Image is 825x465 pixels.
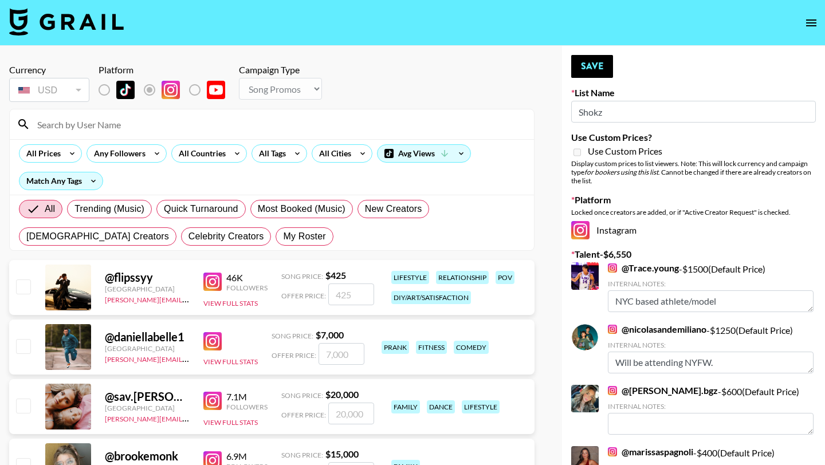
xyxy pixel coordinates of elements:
[105,449,190,463] div: @ brookemonk
[11,80,87,100] div: USD
[281,391,323,400] span: Song Price:
[281,272,323,281] span: Song Price:
[87,145,148,162] div: Any Followers
[226,403,268,411] div: Followers
[105,270,190,285] div: @ flipssyy
[584,168,658,176] em: for bookers using this list
[608,325,617,334] img: Instagram
[571,221,590,239] img: Instagram
[328,283,374,305] input: 425
[203,299,258,308] button: View Full Stats
[571,55,613,78] button: Save
[319,343,364,365] input: 7,000
[272,351,316,360] span: Offer Price:
[608,385,814,435] div: - $ 600 (Default Price)
[608,447,617,456] img: Instagram
[105,344,190,353] div: [GEOGRAPHIC_DATA]
[608,262,814,312] div: - $ 1500 (Default Price)
[325,270,346,281] strong: $ 425
[226,391,268,403] div: 7.1M
[608,279,814,288] div: Internal Notes:
[571,159,816,185] div: Display custom prices to list viewers. Note: This will lock currency and campaign type . Cannot b...
[105,412,274,423] a: [PERSON_NAME][EMAIL_ADDRESS][DOMAIN_NAME]
[252,145,288,162] div: All Tags
[239,64,322,76] div: Campaign Type
[608,341,814,349] div: Internal Notes:
[608,446,693,458] a: @marissaspagnoli
[281,411,326,419] span: Offer Price:
[283,230,325,243] span: My Roster
[316,329,344,340] strong: $ 7,000
[365,202,422,216] span: New Creators
[116,81,135,99] img: TikTok
[172,145,228,162] div: All Countries
[571,194,816,206] label: Platform
[105,293,274,304] a: [PERSON_NAME][EMAIL_ADDRESS][DOMAIN_NAME]
[9,64,89,76] div: Currency
[800,11,823,34] button: open drawer
[258,202,345,216] span: Most Booked (Music)
[9,76,89,104] div: Remove selected talent to change your currency
[226,283,268,292] div: Followers
[325,389,359,400] strong: $ 20,000
[391,291,471,304] div: diy/art/satisfaction
[188,230,264,243] span: Celebrity Creators
[608,262,679,274] a: @Trace.young
[571,249,816,260] label: Talent - $ 6,550
[608,290,814,312] textarea: NYC based athlete/model
[203,273,222,291] img: Instagram
[312,145,353,162] div: All Cities
[608,263,617,273] img: Instagram
[203,332,222,350] img: Instagram
[226,272,268,283] div: 46K
[105,285,190,293] div: [GEOGRAPHIC_DATA]
[608,324,814,373] div: - $ 1250 (Default Price)
[571,87,816,98] label: List Name
[325,448,359,459] strong: $ 15,000
[162,81,180,99] img: Instagram
[608,352,814,373] textarea: Will be attending NYFW.
[9,8,124,36] img: Grail Talent
[74,202,144,216] span: Trending (Music)
[328,403,374,424] input: 20,000
[391,271,429,284] div: lifestyle
[427,400,455,413] div: dance
[608,402,814,411] div: Internal Notes:
[281,451,323,459] span: Song Price:
[608,386,617,395] img: Instagram
[281,291,326,300] span: Offer Price:
[105,330,190,344] div: @ daniellabelle1
[26,230,169,243] span: [DEMOGRAPHIC_DATA] Creators
[382,341,409,354] div: prank
[19,145,63,162] div: All Prices
[203,357,258,366] button: View Full Stats
[416,341,447,354] div: fitness
[588,145,662,157] span: Use Custom Prices
[436,271,489,284] div: relationship
[272,332,313,340] span: Song Price:
[203,418,258,427] button: View Full Stats
[454,341,489,354] div: comedy
[164,202,238,216] span: Quick Turnaround
[19,172,103,190] div: Match Any Tags
[99,64,234,76] div: Platform
[226,451,268,462] div: 6.9M
[99,78,234,102] div: Remove selected talent to change platforms
[391,400,420,413] div: family
[105,404,190,412] div: [GEOGRAPHIC_DATA]
[608,324,706,335] a: @nicolasandemiliano
[378,145,470,162] div: Avg Views
[203,392,222,410] img: Instagram
[571,221,816,239] div: Instagram
[105,389,190,404] div: @ sav.[PERSON_NAME]
[608,385,718,396] a: @[PERSON_NAME].bgz
[207,81,225,99] img: YouTube
[496,271,514,284] div: pov
[105,353,274,364] a: [PERSON_NAME][EMAIL_ADDRESS][DOMAIN_NAME]
[45,202,55,216] span: All
[571,132,816,143] label: Use Custom Prices?
[30,115,527,133] input: Search by User Name
[462,400,500,413] div: lifestyle
[571,208,816,216] div: Locked once creators are added, or if "Active Creator Request" is checked.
